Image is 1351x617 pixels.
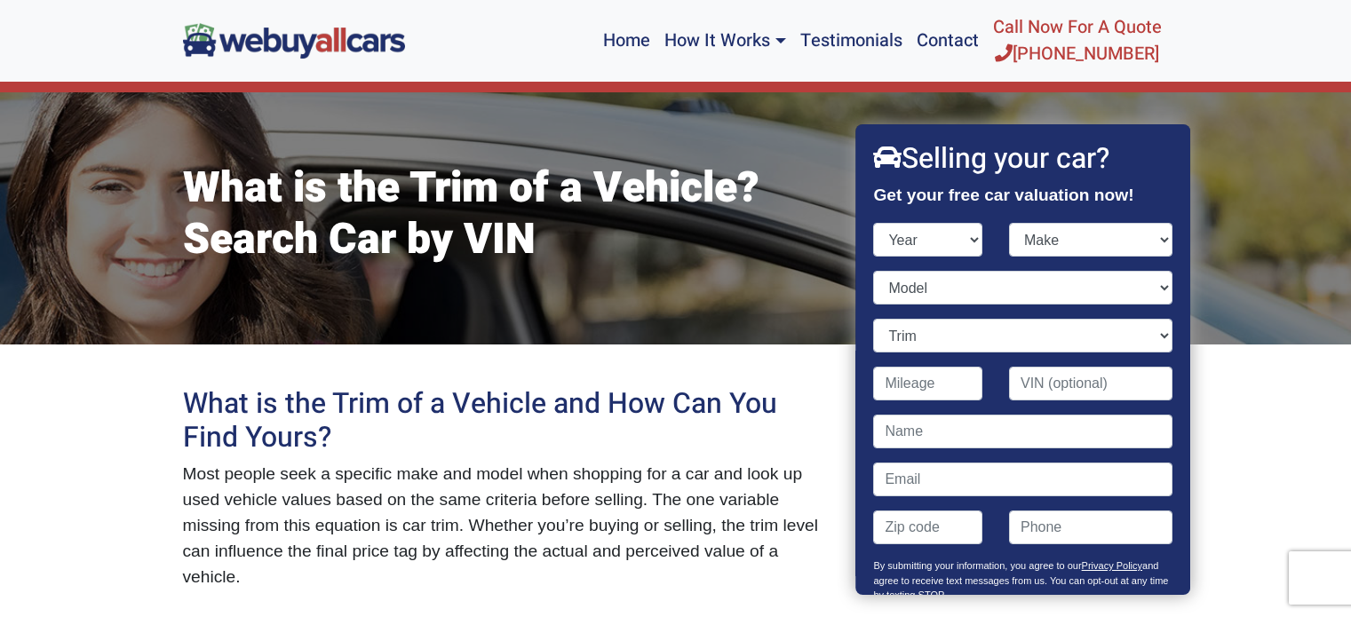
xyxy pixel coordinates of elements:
input: VIN (optional) [1009,367,1172,400]
input: Zip code [874,510,983,544]
a: Testimonials [793,7,910,75]
input: Name [874,415,1172,448]
span: Most people seek a specific make and model when shopping for a car and look up used vehicle value... [183,464,819,585]
a: Contact [910,7,986,75]
input: Mileage [874,367,983,400]
strong: Get your free car valuation now! [874,186,1134,204]
a: How It Works [657,7,792,75]
h2: Selling your car? [874,142,1172,176]
a: Call Now For A Quote[PHONE_NUMBER] [986,7,1169,75]
input: Phone [1009,510,1172,544]
input: Email [874,463,1172,496]
h2: What is the Trim of a Vehicle and How Can You Find Yours? [183,387,831,455]
p: By submitting your information, you agree to our and agree to receive text messages from us. You ... [874,558,1172,612]
img: We Buy All Cars in NJ logo [183,23,405,58]
h1: What is the Trim of a Vehicle? Search Car by VIN [183,163,831,265]
a: Privacy Policy [1082,560,1142,571]
a: Home [596,7,657,75]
